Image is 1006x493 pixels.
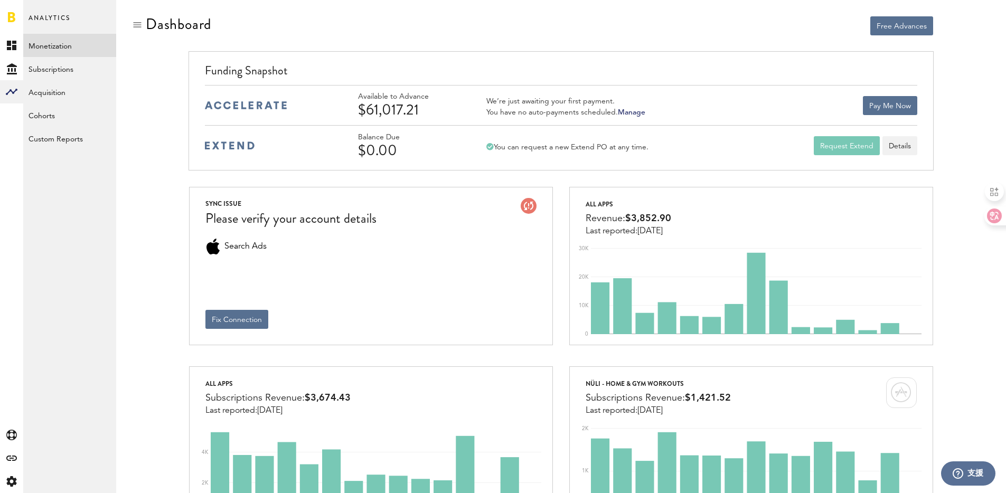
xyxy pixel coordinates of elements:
[205,62,917,85] div: Funding Snapshot
[685,393,731,403] span: $1,421.52
[205,198,377,210] div: SYNC ISSUE
[941,461,995,488] iframe: 開啟您可用於找到更多資訊的 Widget
[23,34,116,57] a: Monetization
[305,393,351,403] span: $3,674.43
[579,303,589,308] text: 10K
[202,480,209,486] text: 2K
[358,133,458,142] div: Balance Due
[637,227,663,235] span: [DATE]
[882,136,917,155] a: Details
[146,16,211,33] div: Dashboard
[618,109,645,116] a: Manage
[358,92,458,101] div: Available to Advance
[205,239,221,254] div: Search Ads
[224,239,267,254] span: Search Ads
[205,210,377,228] div: Please verify your account details
[358,101,458,118] div: $61,017.21
[579,246,589,251] text: 30K
[205,406,351,415] div: Last reported:
[585,331,588,337] text: 0
[486,108,645,117] div: You have no auto-payments scheduled.
[486,143,648,152] div: You can request a new Extend PO at any time.
[870,16,933,35] button: Free Advances
[582,469,589,474] text: 1K
[23,57,116,80] a: Subscriptions
[205,141,255,150] img: extend-medium-blue-logo.svg
[205,377,351,390] div: All apps
[486,97,645,106] div: We’re just awaiting your first payment.
[257,406,283,415] span: [DATE]
[23,103,116,127] a: Cohorts
[579,274,589,280] text: 20K
[582,426,589,431] text: 2K
[23,80,116,103] a: Acquisition
[586,377,731,390] div: Nüli - Home & Gym Workouts
[586,390,731,406] div: Subscriptions Revenue:
[205,390,351,406] div: Subscriptions Revenue:
[521,198,537,214] img: account-issue.svg
[586,406,731,415] div: Last reported:
[886,377,917,408] img: card-marketplace-itunes.svg
[23,127,116,150] a: Custom Reports
[863,96,917,115] button: Pay Me Now
[205,101,287,109] img: accelerate-medium-blue-logo.svg
[814,136,880,155] button: Request Extend
[637,406,663,415] span: [DATE]
[586,211,671,226] div: Revenue:
[29,12,70,34] span: Analytics
[586,226,671,236] div: Last reported:
[625,214,671,223] span: $3,852.90
[205,310,268,329] button: Fix Connection
[202,450,209,455] text: 4K
[358,142,458,159] div: $0.00
[586,198,671,211] div: All apps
